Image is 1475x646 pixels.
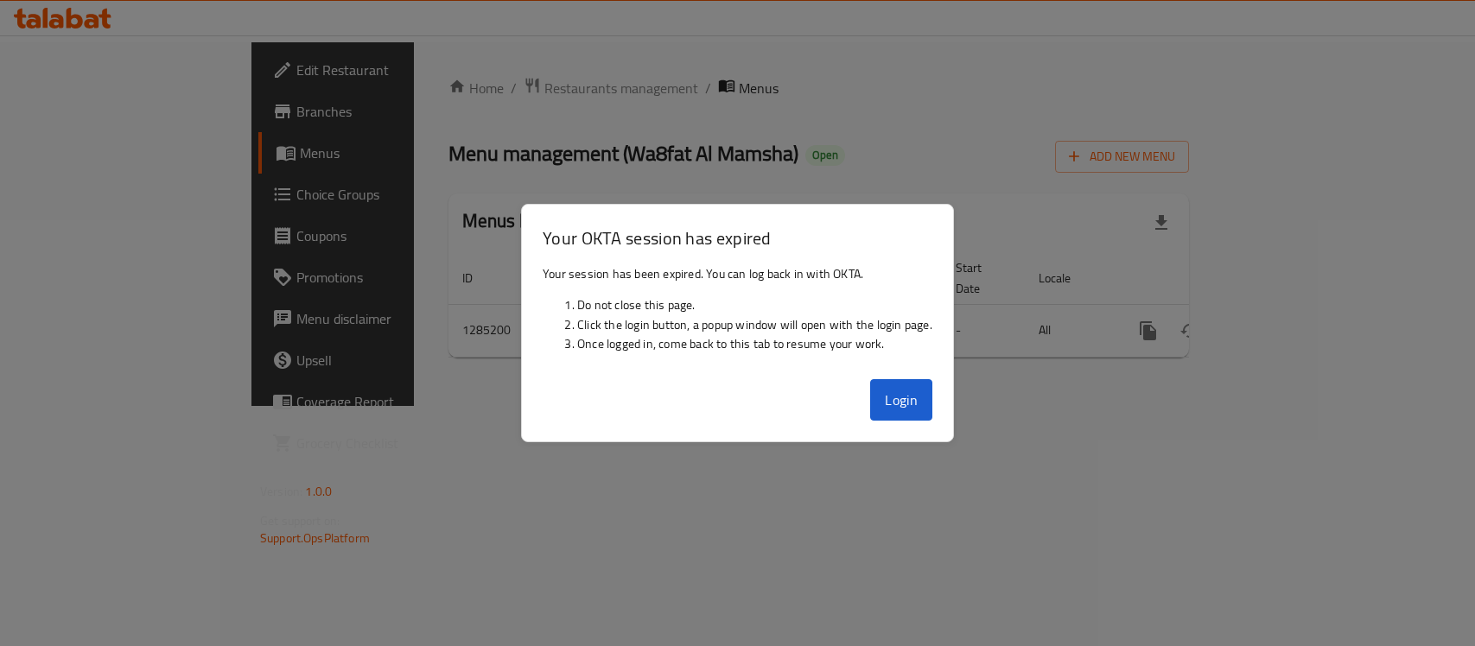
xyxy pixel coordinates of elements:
div: Your session has been expired. You can log back in with OKTA. [522,257,953,373]
li: Click the login button, a popup window will open with the login page. [577,315,932,334]
li: Once logged in, come back to this tab to resume your work. [577,334,932,353]
h3: Your OKTA session has expired [543,225,932,250]
button: Login [870,379,932,421]
li: Do not close this page. [577,295,932,314]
